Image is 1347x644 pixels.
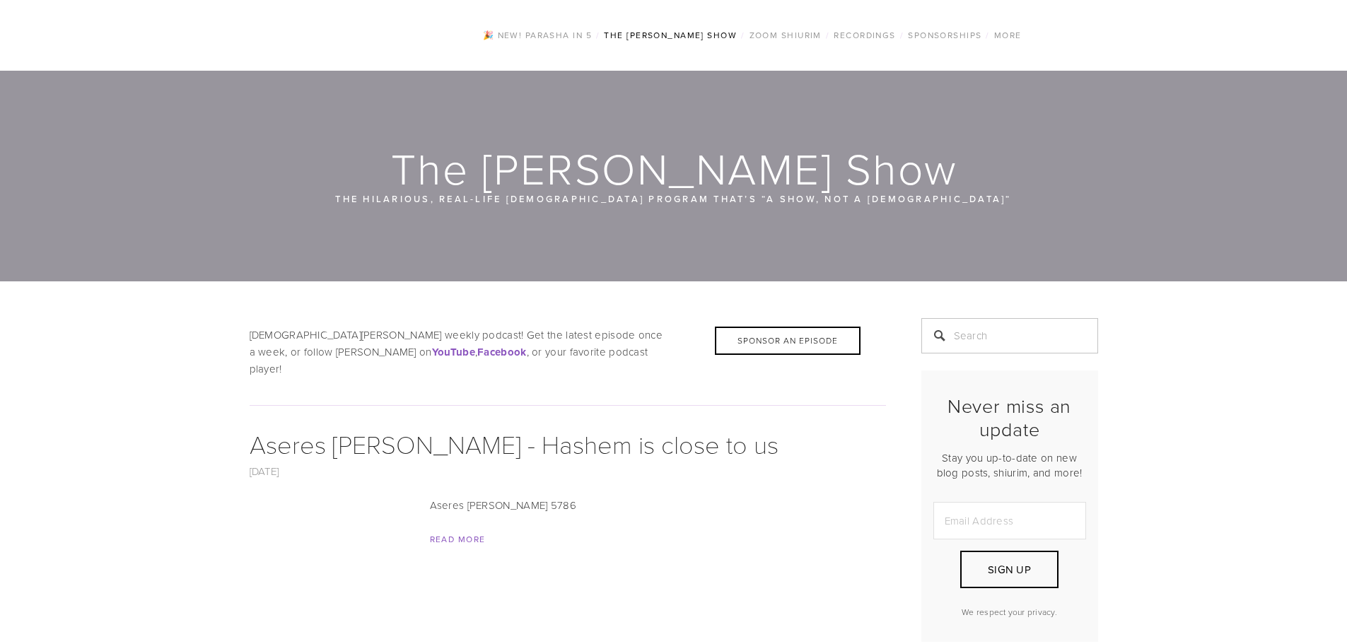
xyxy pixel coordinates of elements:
a: Sponsorships [904,26,986,45]
strong: YouTube [432,344,475,360]
p: We respect your privacy. [933,606,1086,618]
h1: The [PERSON_NAME] Show [250,146,1100,191]
input: Email Address [933,502,1086,539]
span: / [596,29,600,41]
button: Sign Up [960,551,1058,588]
a: YouTube [432,344,475,359]
img: RabbiOrlofsky.com [286,8,443,63]
div: Sponsor an Episode [715,327,861,355]
strong: Facebook [477,344,526,360]
span: Sign Up [988,562,1031,577]
a: Zoom Shiurim [745,26,826,45]
a: 🎉 NEW! Parasha in 5 [479,26,596,45]
a: Recordings [829,26,899,45]
a: Read More [430,533,486,545]
p: [DEMOGRAPHIC_DATA][PERSON_NAME] weekly podcast! Get the latest episode once a week, or follow [PE... [250,327,886,377]
p: The hilarious, real-life [DEMOGRAPHIC_DATA] program that’s “a show, not a [DEMOGRAPHIC_DATA]“ [334,191,1013,206]
span: / [741,29,745,41]
p: Stay you up-to-date on new blog posts, shiurim, and more! [933,450,1086,480]
a: Aseres [PERSON_NAME] - Hashem is close to us [250,426,779,461]
span: / [826,29,829,41]
span: / [900,29,904,41]
a: More [990,26,1026,45]
a: Facebook [477,344,526,359]
input: Search [921,318,1098,353]
h2: Never miss an update [933,394,1086,440]
p: Aseres [PERSON_NAME] 5786 [250,497,886,514]
a: [DATE] [250,464,279,479]
span: / [986,29,989,41]
a: The [PERSON_NAME] Show [600,26,741,45]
